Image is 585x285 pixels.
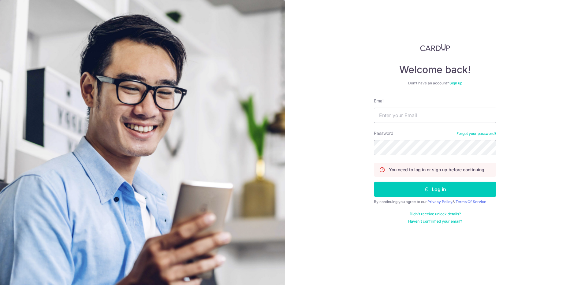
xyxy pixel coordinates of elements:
div: By continuing you agree to our & [374,199,496,204]
div: Don’t have an account? [374,81,496,86]
label: Password [374,130,393,136]
input: Enter your Email [374,108,496,123]
a: Haven't confirmed your email? [408,219,462,224]
img: CardUp Logo [420,44,450,51]
a: Didn't receive unlock details? [410,212,461,217]
a: Privacy Policy [427,199,453,204]
a: Sign up [449,81,462,85]
button: Log in [374,182,496,197]
h4: Welcome back! [374,64,496,76]
label: Email [374,98,384,104]
p: You need to log in or sign up before continuing. [389,167,486,173]
a: Forgot your password? [456,131,496,136]
a: Terms Of Service [456,199,486,204]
